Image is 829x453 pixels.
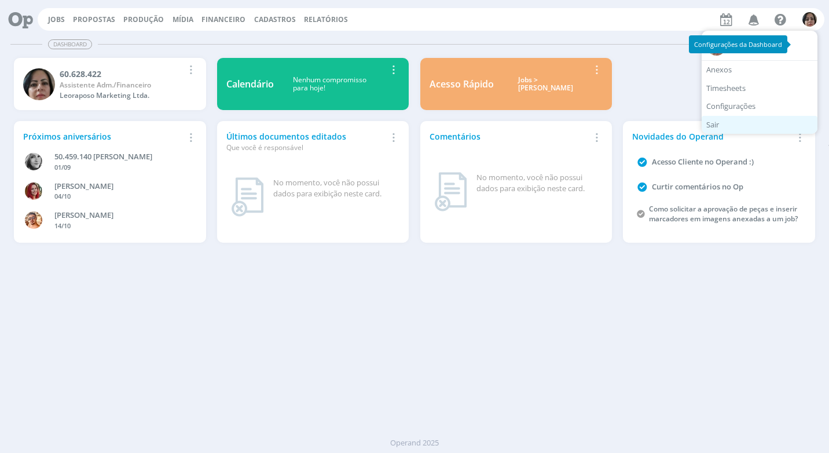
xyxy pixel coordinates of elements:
div: Que você é responsável [226,143,386,153]
ul: 6 [702,31,817,134]
span: 14/10 [54,221,71,230]
button: Jobs [45,15,68,24]
img: dashboard_not_found.png [434,172,467,211]
div: 50.459.140 JANAÍNA LUNA FERRO [54,151,184,163]
img: dashboard_not_found.png [231,177,264,217]
button: 6 [802,9,817,30]
div: Próximos aniversários [23,130,183,143]
button: Cadastros [251,15,299,24]
a: Sair [702,116,817,134]
a: Produção [123,14,164,24]
div: Assistente Adm./Financeiro [60,80,183,90]
div: Novidades do Operand [632,130,792,143]
a: Propostas [73,14,115,24]
span: 04/10 [54,192,71,200]
div: Leoraposo Marketing Ltda. [60,90,183,101]
a: Anexos [702,61,817,79]
a: Configurações [702,97,817,116]
img: 6 [23,68,55,100]
a: Acesso Cliente no Operand :) [652,156,754,167]
a: 660.628.422Meu Perfil [702,31,817,60]
div: GIOVANA DE OLIVEIRA PERSINOTI [54,181,184,192]
div: VICTOR MIRON COUTO [54,210,184,221]
span: 01/09 [54,163,71,171]
img: G [25,182,42,200]
div: Últimos documentos editados [226,130,386,153]
div: No momento, você não possui dados para exibição neste card. [476,172,599,195]
a: Timesheets [702,79,817,98]
button: Propostas [69,15,119,24]
div: Calendário [226,77,274,91]
span: Cadastros [254,14,296,24]
a: Mídia [173,14,193,24]
div: Nenhum compromisso para hoje! [274,76,386,93]
img: 6 [802,12,817,27]
div: Configurações da Dashboard [689,35,787,53]
div: Comentários [430,130,589,143]
span: Financeiro [201,14,245,24]
button: Mídia [169,15,197,24]
div: 60.628.422 [60,68,183,80]
a: Relatórios [304,14,348,24]
button: Financeiro [198,15,249,24]
div: No momento, você não possui dados para exibição neste card. [273,177,395,200]
div: Acesso Rápido [430,77,494,91]
a: Jobs [48,14,65,24]
a: Como solicitar a aprovação de peças e inserir marcadores em imagens anexadas a um job? [649,204,798,224]
small: Meu Perfil [730,46,759,54]
a: 660.628.422Assistente Adm./FinanceiroLeoraposo Marketing Ltda. [14,58,206,110]
button: Produção [120,15,167,24]
img: V [25,211,42,229]
img: J [25,153,42,170]
div: Jobs > [PERSON_NAME] [502,76,589,93]
a: Curtir comentários no Op [652,181,743,192]
button: Relatórios [300,15,351,24]
span: Dashboard [48,39,92,49]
